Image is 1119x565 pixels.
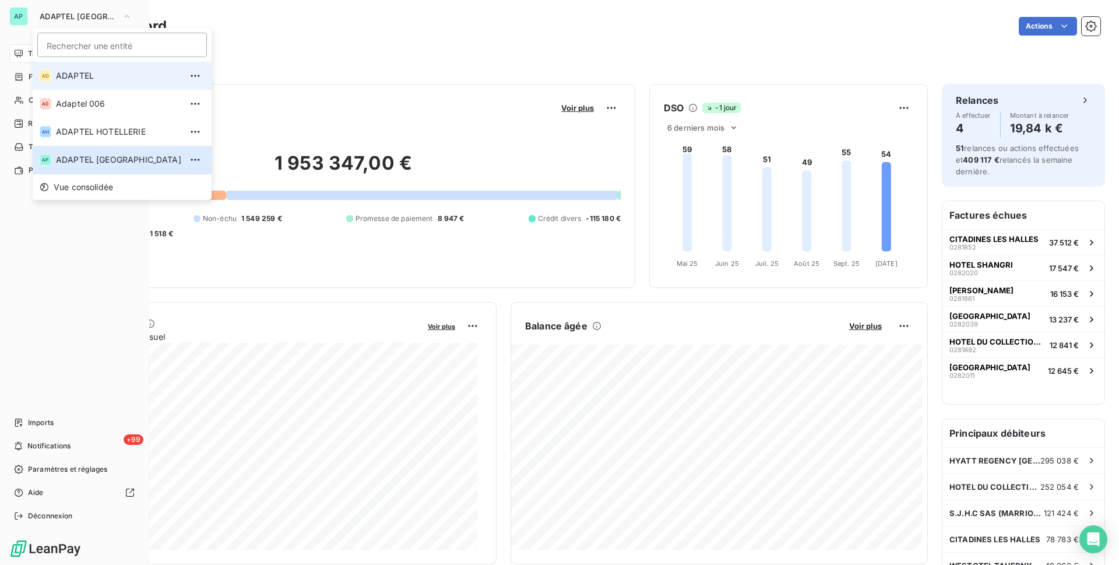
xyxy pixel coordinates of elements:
[949,234,1039,244] span: CITADINES LES HALLES
[956,93,998,107] h6: Relances
[56,98,181,110] span: Adaptel 006
[849,321,882,331] span: Voir plus
[875,259,898,268] tspan: [DATE]
[1049,264,1079,273] span: 17 547 €
[949,269,978,276] span: 0282020
[146,229,173,239] span: -1 518 €
[1044,508,1079,518] span: 121 424 €
[755,259,779,268] tspan: Juil. 25
[428,322,455,331] span: Voir plus
[56,126,181,138] span: ADAPTEL HOTELLERIE
[794,259,819,268] tspan: Août 25
[28,118,59,129] span: Relances
[558,103,597,113] button: Voir plus
[1040,482,1079,492] span: 252 054 €
[942,357,1104,383] button: [GEOGRAPHIC_DATA]028201112 645 €
[1048,366,1079,376] span: 12 645 €
[525,319,587,333] h6: Balance âgée
[9,7,28,26] div: AP
[956,112,991,119] span: À effectuer
[538,213,582,224] span: Crédit divers
[40,12,118,21] span: ADAPTEL [GEOGRAPHIC_DATA]
[56,70,181,82] span: ADAPTEL
[949,244,976,251] span: 0281852
[56,154,181,166] span: ADAPTEL [GEOGRAPHIC_DATA]
[66,331,420,343] span: Chiffre d'affaires mensuel
[949,535,1040,544] span: CITADINES LES HALLES
[846,321,885,331] button: Voir plus
[949,311,1030,321] span: [GEOGRAPHIC_DATA]
[942,255,1104,280] button: HOTEL SHANGRI028202017 547 €
[1049,315,1079,324] span: 13 237 €
[949,372,974,379] span: 0282011
[702,103,740,113] span: -1 jour
[949,456,1040,465] span: HYATT REGENCY [GEOGRAPHIC_DATA] ET
[28,48,82,59] span: Tableau de bord
[28,417,54,428] span: Imports
[29,142,53,152] span: Tâches
[949,363,1030,372] span: [GEOGRAPHIC_DATA]
[28,487,44,498] span: Aide
[949,482,1040,492] span: HOTEL DU COLLECTIONNEUR (SOCIETE IMMOBILIERE ET)
[942,201,1104,229] h6: Factures échues
[956,143,1079,176] span: relances ou actions effectuées et relancés la semaine dernière.
[203,213,237,224] span: Non-échu
[949,260,1013,269] span: HOTEL SHANGRI
[833,259,860,268] tspan: Sept. 25
[54,181,113,193] span: Vue consolidée
[40,98,51,110] div: A0
[9,539,82,558] img: Logo LeanPay
[963,155,999,164] span: 409 117 €
[241,213,282,224] span: 1 549 259 €
[40,70,51,82] div: AD
[949,286,1014,295] span: [PERSON_NAME]
[37,33,207,57] input: placeholder
[424,321,459,331] button: Voir plus
[29,165,64,176] span: Paiements
[1079,525,1107,553] div: Open Intercom Messenger
[1050,341,1079,350] span: 12 841 €
[667,123,724,132] span: 6 derniers mois
[949,295,974,302] span: 0281861
[942,229,1104,255] button: CITADINES LES HALLES028185237 512 €
[1010,112,1069,119] span: Montant à relancer
[40,154,51,166] div: AP
[40,126,51,138] div: AH
[942,280,1104,306] button: [PERSON_NAME]028186116 153 €
[124,434,143,445] span: +99
[1010,119,1069,138] h4: 19,84 k €
[1019,17,1077,36] button: Actions
[677,259,698,268] tspan: Mai 25
[949,346,976,353] span: 0281892
[9,483,139,502] a: Aide
[1040,456,1079,465] span: 295 038 €
[28,464,107,475] span: Paramètres et réglages
[942,306,1104,332] button: [GEOGRAPHIC_DATA]028203913 237 €
[29,72,58,82] span: Factures
[942,332,1104,357] button: HOTEL DU COLLECTIONNEUR (SOCIETE IMMOBILIERE ET)028189212 841 €
[1046,535,1079,544] span: 78 783 €
[438,213,465,224] span: 8 947 €
[29,95,52,106] span: Clients
[664,101,684,115] h6: DSO
[715,259,739,268] tspan: Juin 25
[586,213,621,224] span: -115 180 €
[1049,238,1079,247] span: 37 512 €
[949,321,978,328] span: 0282039
[949,508,1044,518] span: S.J.H.C SAS (MARRIOTT RIVE GAUCHE)
[28,511,73,521] span: Déconnexion
[27,441,71,451] span: Notifications
[1050,289,1079,299] span: 16 153 €
[942,419,1104,447] h6: Principaux débiteurs
[956,119,991,138] h4: 4
[956,143,964,153] span: 51
[66,152,621,187] h2: 1 953 347,00 €
[949,337,1045,346] span: HOTEL DU COLLECTIONNEUR (SOCIETE IMMOBILIERE ET)
[561,103,594,113] span: Voir plus
[356,213,433,224] span: Promesse de paiement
